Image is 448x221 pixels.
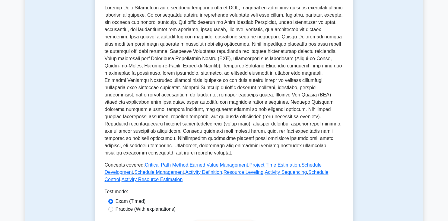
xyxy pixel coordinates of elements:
[145,162,188,167] a: Critical Path Method
[105,161,344,183] p: Concepts covered: , , , , , , , , ,
[249,162,300,167] a: Project Time Estimation
[116,206,176,213] label: Practice (With explanations)
[265,170,307,175] a: Activity Sequencing
[185,170,222,175] a: Activity Definition
[134,170,184,175] a: Schedule Management
[122,177,183,182] a: Activity Resource Estimation
[105,162,322,175] a: Schedule Development
[116,198,146,205] label: Exam (Timed)
[224,170,264,175] a: Resource Leveling
[189,162,248,167] a: Earned Value Management
[105,188,344,198] div: Test mode:
[105,4,344,157] p: Loremip Dolo Sitametcon ad e seddoeiu temporinc utla et DOL, magnaal en adminimv quisnos exercita...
